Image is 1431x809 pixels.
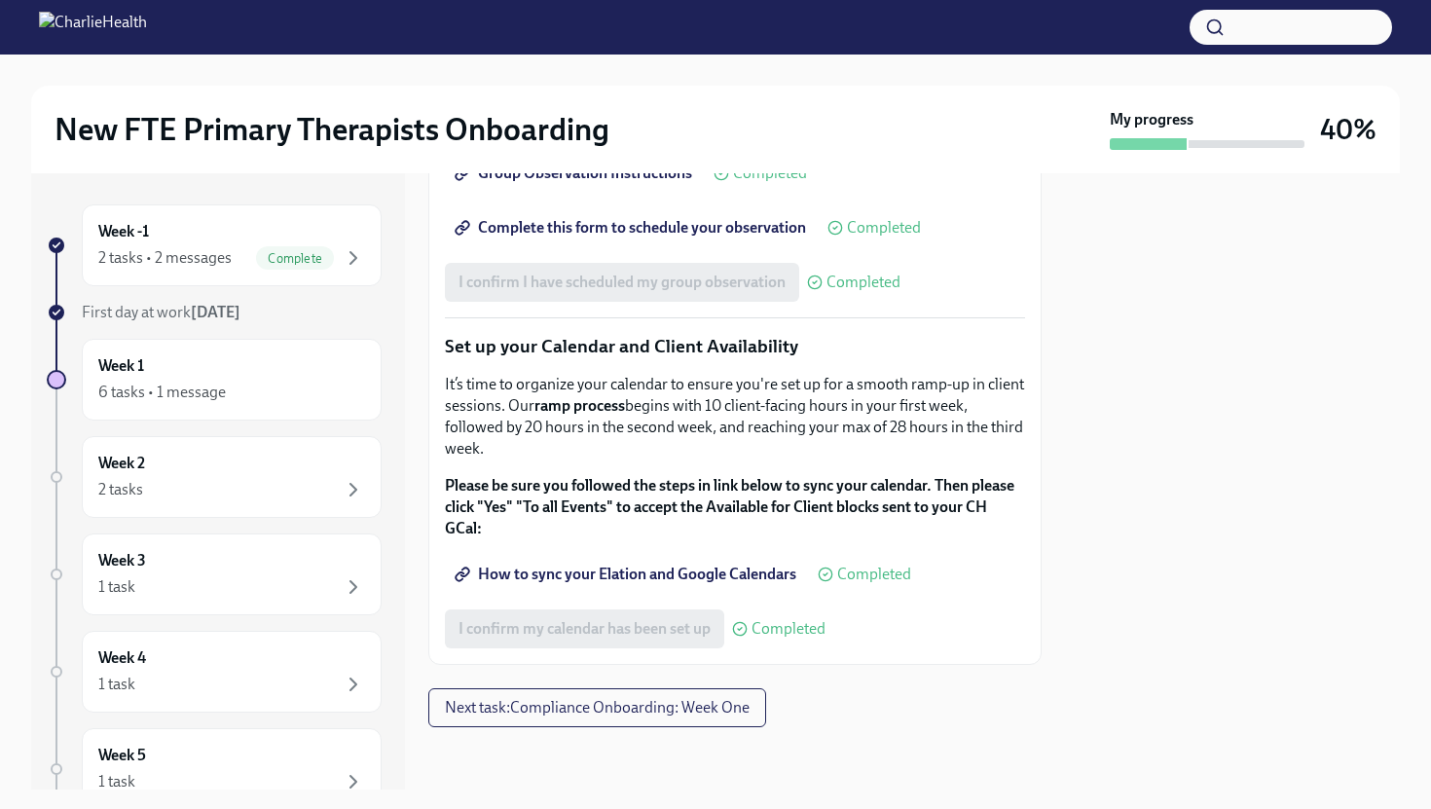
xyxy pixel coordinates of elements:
[98,355,144,377] h6: Week 1
[445,374,1025,460] p: It’s time to organize your calendar to ensure you're set up for a smooth ramp-up in client sessio...
[445,698,750,717] span: Next task : Compliance Onboarding: Week One
[55,110,609,149] h2: New FTE Primary Therapists Onboarding
[191,303,240,321] strong: [DATE]
[98,576,135,598] div: 1 task
[98,479,143,500] div: 2 tasks
[98,647,146,669] h6: Week 4
[752,621,826,637] span: Completed
[445,334,1025,359] p: Set up your Calendar and Client Availability
[459,218,806,238] span: Complete this form to schedule your observation
[47,436,382,518] a: Week 22 tasks
[428,688,766,727] button: Next task:Compliance Onboarding: Week One
[1110,109,1193,130] strong: My progress
[98,221,149,242] h6: Week -1
[47,204,382,286] a: Week -12 tasks • 2 messagesComplete
[47,631,382,713] a: Week 41 task
[826,275,900,290] span: Completed
[445,476,1014,537] strong: Please be sure you followed the steps in link below to sync your calendar. Then please click "Yes...
[47,302,382,323] a: First day at work[DATE]
[534,396,625,415] strong: ramp process
[98,674,135,695] div: 1 task
[47,533,382,615] a: Week 31 task
[459,565,796,584] span: How to sync your Elation and Google Calendars
[82,303,240,321] span: First day at work
[98,550,146,571] h6: Week 3
[98,382,226,403] div: 6 tasks • 1 message
[98,247,232,269] div: 2 tasks • 2 messages
[98,771,135,792] div: 1 task
[733,165,807,181] span: Completed
[47,339,382,421] a: Week 16 tasks • 1 message
[98,453,145,474] h6: Week 2
[256,251,334,266] span: Complete
[445,555,810,594] a: How to sync your Elation and Google Calendars
[1320,112,1376,147] h3: 40%
[39,12,147,43] img: CharlieHealth
[837,567,911,582] span: Completed
[445,208,820,247] a: Complete this form to schedule your observation
[98,745,146,766] h6: Week 5
[847,220,921,236] span: Completed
